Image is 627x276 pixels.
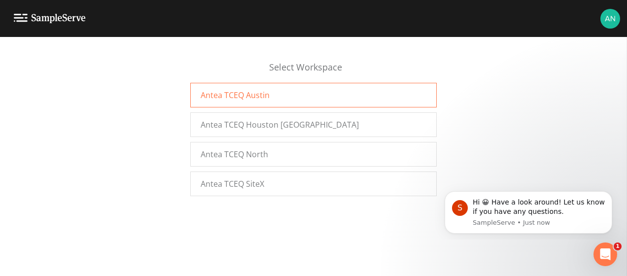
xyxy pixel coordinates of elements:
[14,14,86,23] img: logo
[201,148,268,160] span: Antea TCEQ North
[190,112,437,137] a: Antea TCEQ Houston [GEOGRAPHIC_DATA]
[593,242,617,266] iframe: Intercom live chat
[430,182,627,240] iframe: Intercom notifications message
[201,119,359,131] span: Antea TCEQ Houston [GEOGRAPHIC_DATA]
[201,178,264,190] span: Antea TCEQ SiteX
[190,172,437,196] a: Antea TCEQ SiteX
[190,83,437,107] a: Antea TCEQ Austin
[614,242,622,250] span: 1
[600,9,620,29] img: 51c7c3e02574da21b92f622ac0f1a754
[190,142,437,167] a: Antea TCEQ North
[190,61,437,83] div: Select Workspace
[201,89,270,101] span: Antea TCEQ Austin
